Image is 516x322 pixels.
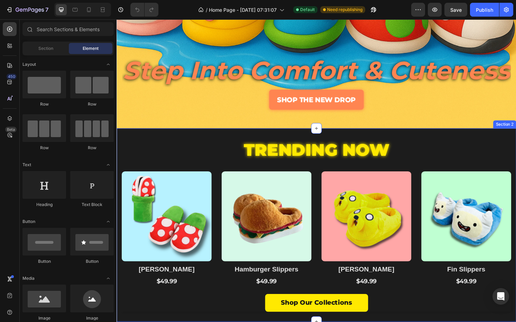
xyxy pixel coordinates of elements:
[22,258,66,265] div: Button
[22,218,35,225] span: Button
[393,106,414,112] div: Section 2
[70,101,114,107] div: Row
[130,3,158,17] div: Undo/Redo
[22,162,31,168] span: Text
[327,7,362,13] span: Need republishing
[213,266,306,278] div: $49.99
[22,22,114,36] input: Search Sections & Elements
[5,127,17,132] div: Beta
[316,158,410,251] a: Fin Slippers
[7,74,17,79] div: 450
[470,3,499,17] button: Publish
[171,289,245,299] p: Shop Our Collections
[167,77,248,90] p: SHOP THE NEW DROP
[5,158,99,251] a: Mario Slippers
[117,19,516,322] iframe: Design area
[7,37,409,69] strong: step into comfort & cuteness
[154,285,261,304] button: <p>Shop Our Collections</p>
[70,145,114,151] div: Row
[70,258,114,265] div: Button
[209,6,277,14] span: Home Page - [DATE] 07:31:07
[22,275,35,281] span: Media
[5,266,99,278] div: $49.99
[300,7,315,13] span: Default
[103,59,114,70] span: Toggle open
[22,101,66,107] div: Row
[22,61,36,68] span: Layout
[213,254,306,265] a: [PERSON_NAME]
[109,266,202,278] div: $49.99
[5,124,410,147] h2: TRENDING NOW
[158,73,257,94] button: <p>SHOP THE NEW DROP</p>
[45,6,48,14] p: 7
[70,315,114,321] div: Image
[22,315,66,321] div: Image
[103,273,114,284] span: Toggle open
[70,202,114,208] div: Text Block
[3,3,52,17] button: 7
[5,254,99,265] a: [PERSON_NAME]
[22,145,66,151] div: Row
[103,159,114,170] span: Toggle open
[109,254,202,265] a: Hamburger Slippers
[476,6,493,14] div: Publish
[450,7,462,13] span: Save
[103,216,114,227] span: Toggle open
[83,45,99,52] span: Element
[22,202,66,208] div: Heading
[444,3,467,17] button: Save
[38,45,53,52] span: Section
[316,266,410,278] div: $49.99
[492,288,509,305] div: Open Intercom Messenger
[206,6,208,14] span: /
[213,158,306,251] a: Jake Slippers
[109,158,202,251] a: Hamburger Slippers
[316,254,410,265] a: Fin Slippers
